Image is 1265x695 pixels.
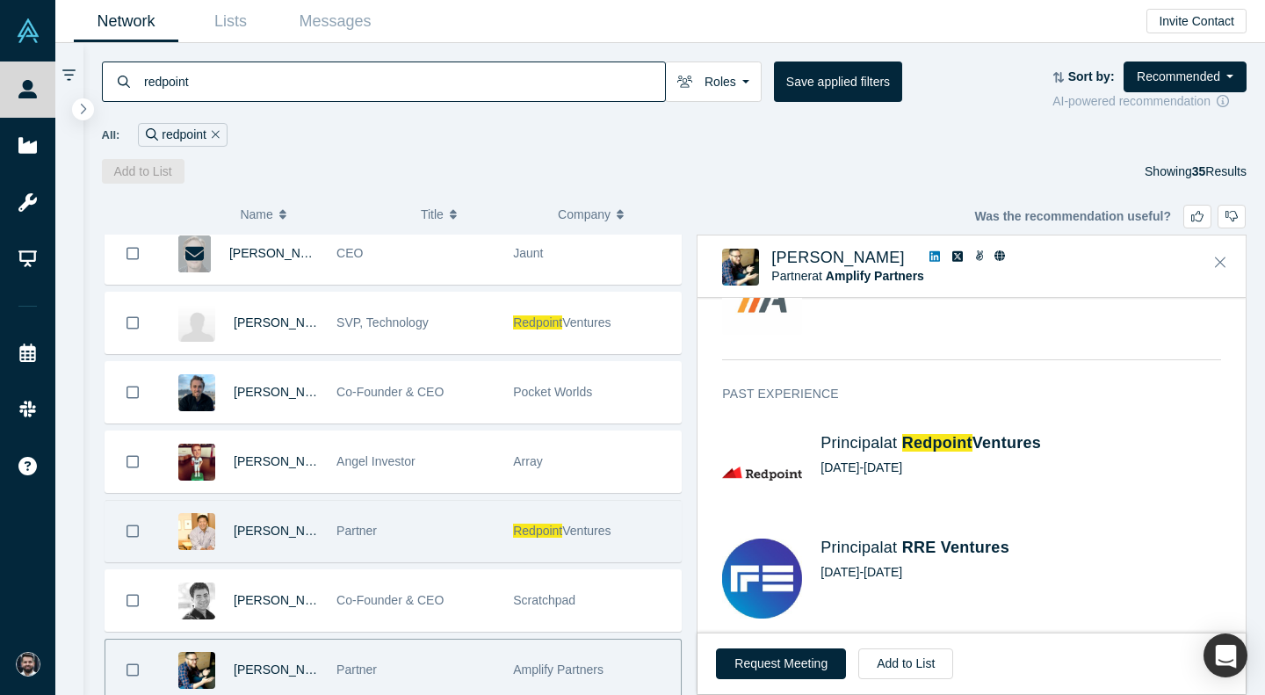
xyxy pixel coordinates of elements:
[240,196,272,233] span: Name
[513,593,575,607] span: Scratchpad
[558,196,676,233] button: Company
[421,196,539,233] button: Title
[558,196,611,233] span: Company
[513,246,543,260] span: Jaunt
[178,374,215,411] img: Anton Bernstein's Profile Image
[336,246,363,260] span: CEO
[722,539,802,619] img: RRE Ventures's Logo
[336,385,444,399] span: Co-Founder & CEO
[722,434,802,514] img: Redpoint Ventures's Logo
[820,459,1221,477] div: [DATE] - [DATE]
[240,196,402,233] button: Name
[178,652,215,689] img: Lenny Pruss's Profile Image
[234,385,335,399] a: [PERSON_NAME]
[820,539,1221,558] h4: Principal at
[513,315,562,329] span: Redpoint
[102,159,184,184] button: Add to List
[665,62,762,102] button: Roles
[1145,159,1247,184] div: Showing
[974,205,1246,228] div: Was the recommendation useful?
[105,501,160,561] button: Bookmark
[513,524,562,538] span: Redpoint
[142,61,665,102] input: Search by name, title, company, summary, expertise, investment criteria or topics of focus
[229,246,330,260] a: [PERSON_NAME]
[105,570,160,631] button: Bookmark
[336,593,444,607] span: Co-Founder & CEO
[105,293,160,353] button: Bookmark
[234,593,335,607] a: [PERSON_NAME]
[336,454,416,468] span: Angel Investor
[178,305,215,342] img: Jason Warner's Profile Image
[771,249,905,266] a: [PERSON_NAME]
[74,1,178,42] a: Network
[178,583,215,619] img: Pouyan Salehi's Profile Image
[513,454,542,468] span: Array
[1146,9,1247,33] button: Invite Contact
[105,362,160,423] button: Bookmark
[858,648,953,679] button: Add to List
[138,123,227,147] div: redpoint
[105,223,160,284] button: Bookmark
[902,434,1041,452] a: RedpointVentures
[336,524,377,538] span: Partner
[513,385,592,399] span: Pocket Worlds
[722,385,1196,403] h3: Past Experience
[178,513,215,550] img: Geoff Yang's Profile Image
[16,652,40,677] img: Rafi Wadan's Account
[178,444,215,481] img: Andy Rankin's Profile Image
[562,315,611,329] span: Ventures
[1192,164,1247,178] span: Results
[16,18,40,43] img: Alchemist Vault Logo
[513,662,604,677] span: Amplify Partners
[1052,92,1247,111] div: AI-powered recommendation
[1192,164,1206,178] strong: 35
[283,1,387,42] a: Messages
[820,434,1221,453] h4: Principal at
[902,539,1009,556] a: RRE Ventures
[234,524,335,538] a: [PERSON_NAME]
[234,454,335,468] a: [PERSON_NAME]
[178,1,283,42] a: Lists
[774,62,902,102] button: Save applied filters
[234,662,335,677] a: [PERSON_NAME]
[105,431,160,492] button: Bookmark
[336,315,429,329] span: SVP, Technology
[1068,69,1115,83] strong: Sort by:
[716,648,846,679] button: Request Meeting
[102,127,120,144] span: All:
[206,125,220,145] button: Remove Filter
[1124,62,1247,92] button: Recommended
[820,563,1221,582] div: [DATE] - [DATE]
[972,434,1041,452] span: Ventures
[234,315,335,329] a: [PERSON_NAME]
[902,434,972,452] span: Redpoint
[722,249,759,286] img: Lenny Pruss's Profile Image
[421,196,444,233] span: Title
[1207,249,1233,277] button: Close
[826,269,924,283] a: Amplify Partners
[771,269,924,283] span: Partner at
[336,662,377,677] span: Partner
[562,524,611,538] span: Ventures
